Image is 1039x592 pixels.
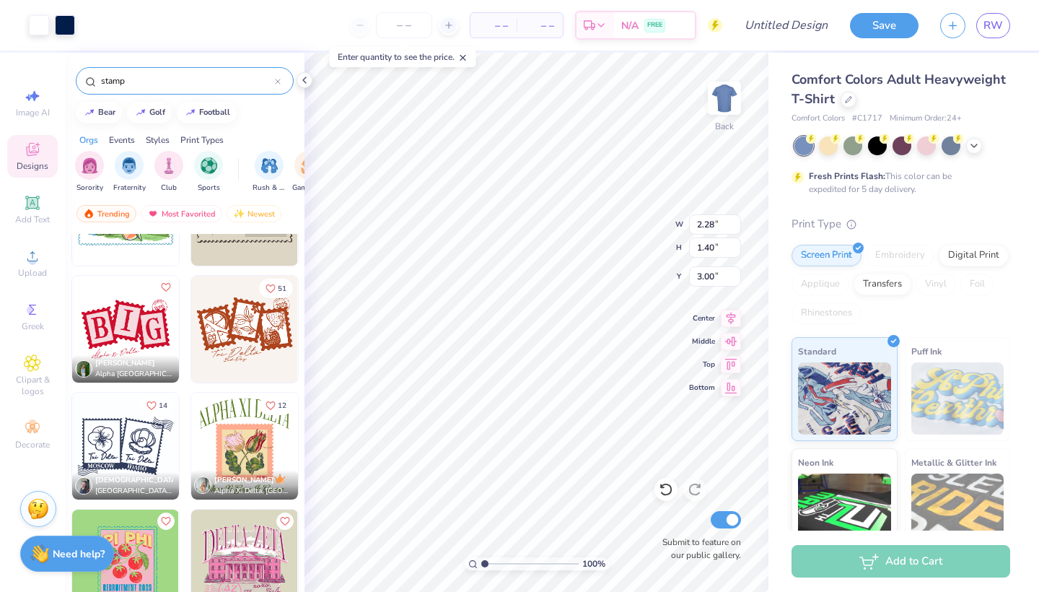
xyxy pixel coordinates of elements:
[809,170,986,196] div: This color can be expedited for 5 day delivery.
[201,157,217,174] img: Sports Image
[715,120,734,133] div: Back
[330,47,476,67] div: Enter quantity to see the price.
[278,402,286,409] span: 12
[278,285,286,292] span: 51
[276,513,294,530] button: Like
[792,302,862,324] div: Rhinestones
[259,279,293,298] button: Like
[809,170,885,182] strong: Fresh Prints Flash:
[95,358,155,368] span: [PERSON_NAME]
[689,336,715,347] span: Middle
[852,113,882,125] span: # C1717
[84,108,95,117] img: trend_line.gif
[76,102,122,123] button: bear
[194,476,211,494] img: Avatar
[976,13,1010,38] a: RW
[178,276,285,383] img: 1030935f-e9ef-4712-bb17-70b6c6a0c96d
[113,151,146,193] div: filter for Fraternity
[911,455,996,470] span: Metallic & Glitter Ink
[178,393,285,500] img: 44c5ec48-a05f-4dc0-a03a-f7624ca840ac
[983,17,1003,34] span: RW
[911,362,1004,435] img: Puff Ink
[95,369,173,380] span: Alpha [GEOGRAPHIC_DATA], [US_STATE][GEOGRAPHIC_DATA]
[911,344,942,359] span: Puff Ink
[157,513,175,530] button: Like
[191,276,298,383] img: 49f48b8b-58f2-4aad-aa0b-56f215b6c058
[253,151,286,193] button: filter button
[149,108,165,116] div: golf
[180,134,224,147] div: Print Types
[147,209,159,219] img: most_fav.gif
[98,108,115,116] div: bear
[121,157,137,174] img: Fraternity Image
[75,151,104,193] button: filter button
[191,393,298,500] img: 5180147f-7d2d-42d7-8303-3dee253da740
[141,205,222,222] div: Most Favorited
[15,214,50,225] span: Add Text
[185,108,196,117] img: trend_line.gif
[146,134,170,147] div: Styles
[479,18,508,33] span: – –
[154,151,183,193] div: filter for Club
[135,108,146,117] img: trend_line.gif
[113,151,146,193] button: filter button
[292,183,325,193] span: Game Day
[53,547,105,561] strong: Need help?
[710,84,739,113] img: Back
[792,216,1010,232] div: Print Type
[157,279,175,296] button: Like
[582,557,605,570] span: 100 %
[621,18,639,33] span: N/A
[161,157,177,174] img: Club Image
[798,344,836,359] span: Standard
[233,209,245,219] img: Newest.gif
[79,134,98,147] div: Orgs
[792,71,1006,108] span: Comfort Colors Adult Heavyweight T-Shirt
[100,74,275,88] input: Try "Alpha"
[72,276,179,383] img: 9db3a449-bbfe-4e7d-9a40-48ef6282c248
[177,102,237,123] button: football
[140,396,174,415] button: Like
[214,475,274,485] span: [PERSON_NAME]
[83,209,95,219] img: trending.gif
[916,274,956,295] div: Vinyl
[253,183,286,193] span: Rush & Bid
[194,151,223,193] button: filter button
[689,360,715,370] span: Top
[792,245,862,266] div: Screen Print
[689,313,715,323] span: Center
[194,151,223,193] div: filter for Sports
[525,18,554,33] span: – –
[647,20,662,30] span: FREE
[274,473,286,484] img: topCreatorCrown.gif
[76,183,103,193] span: Sorority
[82,157,98,174] img: Sorority Image
[792,274,849,295] div: Applique
[292,151,325,193] div: filter for Game Day
[22,321,44,332] span: Greek
[261,157,278,174] img: Rush & Bid Image
[95,475,239,485] span: [DEMOGRAPHIC_DATA][PERSON_NAME]
[297,393,404,500] img: 33cb8542-c773-49c2-a0dd-b4f56a0c0d18
[127,102,172,123] button: golf
[15,439,50,450] span: Decorate
[16,107,50,118] span: Image AI
[199,108,230,116] div: football
[297,276,404,383] img: 5e40fb93-46d1-4ef4-993c-2730262982fb
[292,151,325,193] button: filter button
[75,360,92,378] img: Avatar
[75,151,104,193] div: filter for Sorority
[960,274,994,295] div: Foil
[689,383,715,393] span: Bottom
[301,157,317,174] img: Game Day Image
[798,455,833,470] span: Neon Ink
[654,536,741,562] label: Submit to feature on our public gallery.
[95,486,173,497] span: [GEOGRAPHIC_DATA], [GEOGRAPHIC_DATA][US_STATE]
[198,183,220,193] span: Sports
[159,402,167,409] span: 14
[792,113,845,125] span: Comfort Colors
[854,274,911,295] div: Transfers
[939,245,1009,266] div: Digital Print
[154,151,183,193] button: filter button
[733,11,839,40] input: Untitled Design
